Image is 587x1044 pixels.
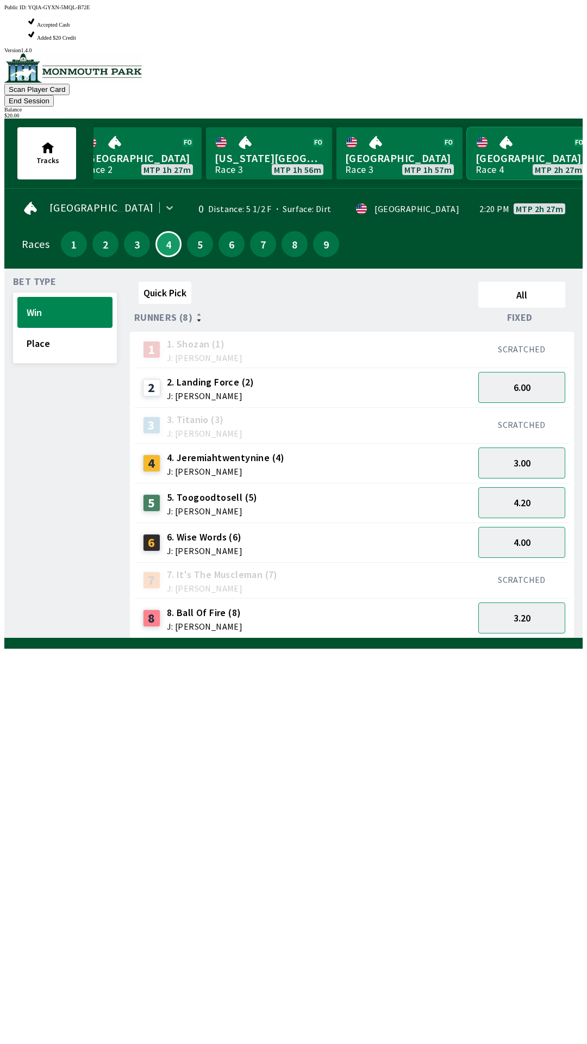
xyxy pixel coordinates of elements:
[253,240,273,248] span: 7
[17,328,113,359] button: Place
[139,282,191,304] button: Quick Pick
[167,490,258,505] span: 5. Toogoodtosell (5)
[215,151,323,165] span: [US_STATE][GEOGRAPHIC_DATA]
[483,289,560,301] span: All
[478,487,565,518] button: 4.20
[316,240,336,248] span: 9
[155,231,182,257] button: 4
[218,231,245,257] button: 6
[95,240,116,248] span: 2
[143,494,160,512] div: 5
[167,451,285,465] span: 4. Jeremiahtwentynine (4)
[167,413,242,427] span: 3. Titanio (3)
[478,372,565,403] button: 6.00
[143,379,160,396] div: 2
[336,127,463,179] a: [GEOGRAPHIC_DATA]Race 3MTP 1h 57m
[143,165,191,174] span: MTP 1h 27m
[478,574,565,585] div: SCRATCHED
[167,467,285,476] span: J: [PERSON_NAME]
[4,107,583,113] div: Balance
[474,312,570,323] div: Fixed
[167,568,278,582] span: 7. It's The Muscleman (7)
[36,156,59,165] span: Tracks
[167,530,242,544] span: 6. Wise Words (6)
[61,231,87,257] button: 1
[478,419,565,430] div: SCRATCHED
[37,35,76,41] span: Added $20 Credit
[167,429,242,438] span: J: [PERSON_NAME]
[84,151,193,165] span: [GEOGRAPHIC_DATA]
[143,534,160,551] div: 6
[514,536,530,549] span: 4.00
[124,231,150,257] button: 3
[143,610,160,627] div: 8
[374,204,459,213] div: [GEOGRAPHIC_DATA]
[92,231,118,257] button: 2
[143,455,160,472] div: 4
[167,391,254,400] span: J: [PERSON_NAME]
[167,353,242,362] span: J: [PERSON_NAME]
[143,287,186,299] span: Quick Pick
[478,344,565,355] div: SCRATCHED
[514,612,530,624] span: 3.20
[507,313,533,322] span: Fixed
[28,4,90,10] span: YQIA-GYXN-5MQL-B72E
[76,127,202,179] a: [GEOGRAPHIC_DATA]Race 2MTP 1h 27m
[127,240,147,248] span: 3
[4,4,583,10] div: Public ID:
[478,602,565,633] button: 3.20
[514,381,530,394] span: 6.00
[134,313,192,322] span: Runners (8)
[187,231,213,257] button: 5
[272,203,332,214] span: Surface: Dirt
[167,584,278,593] span: J: [PERSON_NAME]
[208,203,272,214] span: Distance: 5 1/2 F
[478,282,565,308] button: All
[167,546,242,555] span: J: [PERSON_NAME]
[84,165,113,174] div: Race 2
[514,457,530,469] span: 3.00
[345,165,373,174] div: Race 3
[274,165,321,174] span: MTP 1h 56m
[167,507,258,515] span: J: [PERSON_NAME]
[27,337,103,350] span: Place
[143,341,160,358] div: 1
[167,337,242,351] span: 1. Shozan (1)
[345,151,454,165] span: [GEOGRAPHIC_DATA]
[190,240,210,248] span: 5
[479,204,509,213] span: 2:20 PM
[4,95,54,107] button: End Session
[17,297,113,328] button: Win
[167,622,242,631] span: J: [PERSON_NAME]
[284,240,305,248] span: 8
[4,113,583,119] div: $ 20.00
[143,571,160,589] div: 7
[167,375,254,389] span: 2. Landing Force (2)
[250,231,276,257] button: 7
[514,496,530,509] span: 4.20
[221,240,242,248] span: 6
[4,84,70,95] button: Scan Player Card
[64,240,84,248] span: 1
[49,203,154,212] span: [GEOGRAPHIC_DATA]
[206,127,332,179] a: [US_STATE][GEOGRAPHIC_DATA]Race 3MTP 1h 56m
[22,240,49,248] div: Races
[4,47,583,53] div: Version 1.4.0
[27,306,103,319] span: Win
[4,53,142,83] img: venue logo
[404,165,452,174] span: MTP 1h 57m
[37,22,70,28] span: Accepted Cash
[478,527,565,558] button: 4.00
[13,277,56,286] span: Bet Type
[282,231,308,257] button: 8
[167,606,242,620] span: 8. Ball Of Fire (8)
[17,127,76,179] button: Tracks
[313,231,339,257] button: 9
[143,417,160,434] div: 3
[215,165,243,174] div: Race 3
[134,312,474,323] div: Runners (8)
[478,448,565,478] button: 3.00
[516,204,563,213] span: MTP 2h 27m
[189,204,204,213] div: 0
[159,241,178,247] span: 4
